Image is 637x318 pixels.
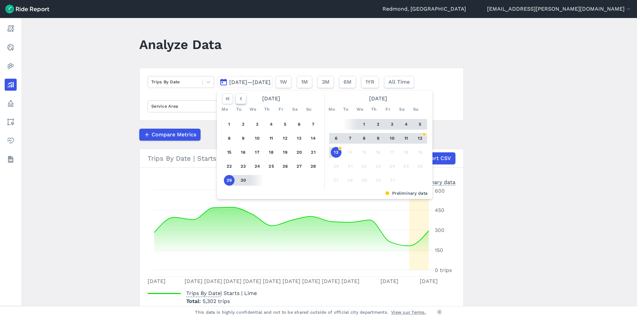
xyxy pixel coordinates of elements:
[5,5,49,13] img: Ride Report
[373,133,383,144] button: 9
[224,175,235,186] button: 29
[318,76,334,88] button: 3M
[266,119,277,130] button: 4
[252,133,263,144] button: 10
[262,104,272,115] div: Th
[326,93,430,104] div: [DATE]
[283,278,301,284] tspan: [DATE]
[373,161,383,172] button: 23
[276,104,286,115] div: Fr
[234,104,244,115] div: Tu
[238,119,249,130] button: 2
[139,35,222,54] h1: Analyze Data
[308,133,318,144] button: 14
[220,93,323,104] div: [DATE]
[185,278,203,284] tspan: [DATE]
[248,104,258,115] div: We
[294,147,305,158] button: 20
[401,147,411,158] button: 18
[341,278,359,284] tspan: [DATE]
[340,104,351,115] div: Tu
[361,76,379,88] button: 1YR
[380,278,398,284] tspan: [DATE]
[345,175,355,186] button: 28
[382,5,466,13] a: Redmond, [GEOGRAPHIC_DATA]
[186,305,257,313] p: 373 trips
[331,161,341,172] button: 20
[280,161,291,172] button: 26
[415,119,425,130] button: 5
[224,133,235,144] button: 8
[396,104,407,115] div: Sa
[345,133,355,144] button: 7
[238,147,249,158] button: 16
[359,161,369,172] button: 22
[410,104,421,115] div: Su
[384,76,414,88] button: All Time
[304,104,314,115] div: Su
[148,278,166,284] tspan: [DATE]
[294,133,305,144] button: 13
[322,78,329,86] span: 3M
[387,133,397,144] button: 10
[345,161,355,172] button: 21
[435,247,443,253] tspan: 150
[331,147,341,158] button: 13
[280,119,291,130] button: 5
[345,147,355,158] button: 14
[217,76,273,88] button: [DATE]—[DATE]
[331,175,341,186] button: 27
[290,104,300,115] div: Sa
[415,161,425,172] button: 26
[5,116,17,128] a: Areas
[263,278,281,284] tspan: [DATE]
[222,190,427,196] div: Preliminary data
[5,60,17,72] a: Heatmaps
[373,119,383,130] button: 2
[401,119,411,130] button: 4
[5,79,17,91] a: Analyze
[224,278,242,284] tspan: [DATE]
[238,175,249,186] button: 30
[413,178,455,185] div: Preliminary data
[302,278,320,284] tspan: [DATE]
[266,147,277,158] button: 18
[387,147,397,158] button: 17
[139,129,201,141] button: Compare Metrics
[308,119,318,130] button: 7
[326,104,337,115] div: Mo
[204,278,222,284] tspan: [DATE]
[421,154,451,162] span: Export CSV
[5,23,17,35] a: Report
[415,147,425,158] button: 19
[391,309,426,315] a: View our Terms.
[359,133,369,144] button: 8
[435,207,444,213] tspan: 450
[243,278,261,284] tspan: [DATE]
[365,78,374,86] span: 1YR
[224,161,235,172] button: 22
[339,76,356,88] button: 6M
[186,288,221,297] span: Trips By Date
[343,78,351,86] span: 6M
[301,78,308,86] span: 1M
[368,104,379,115] div: Th
[354,104,365,115] div: We
[152,131,196,139] span: Compare Metrics
[435,188,445,194] tspan: 600
[238,161,249,172] button: 23
[5,135,17,147] a: Health
[224,147,235,158] button: 15
[280,133,291,144] button: 12
[229,79,271,85] span: [DATE]—[DATE]
[415,133,425,144] button: 12
[252,119,263,130] button: 3
[359,147,369,158] button: 15
[401,133,411,144] button: 11
[186,298,203,304] span: Total
[186,304,231,313] span: Median Per Day
[220,104,230,115] div: Mo
[435,227,444,233] tspan: 300
[388,78,410,86] span: All Time
[238,133,249,144] button: 9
